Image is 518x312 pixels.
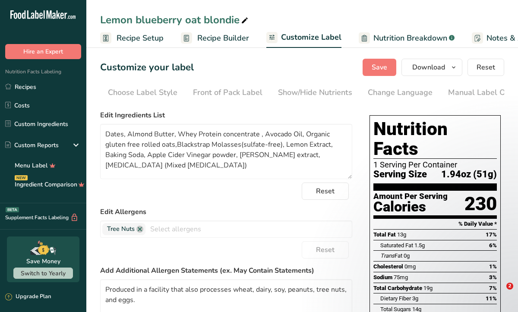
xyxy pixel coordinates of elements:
[100,60,194,75] h1: Customize your label
[266,28,341,48] a: Customize Label
[467,59,504,76] button: Reset
[401,59,462,76] button: Download
[316,245,335,255] span: Reset
[441,169,497,180] span: 1.94oz (51g)
[21,269,66,277] span: Switch to Yearly
[373,169,427,180] span: Serving Size
[412,62,445,72] span: Download
[107,224,135,234] span: Tree Nuts
[373,219,497,229] section: % Daily Value *
[363,59,396,76] button: Save
[6,207,19,212] div: BETA
[368,87,433,98] div: Change Language
[26,257,60,266] div: Save Money
[5,141,59,150] div: Custom Reports
[100,12,250,28] div: Lemon blueberry oat blondie
[13,268,73,279] button: Switch to Yearly
[380,295,411,302] span: Dietary Fiber
[145,222,352,236] input: Select allergens
[108,87,177,98] div: Choose Label Style
[281,32,341,43] span: Customize Label
[373,161,497,169] div: 1 Serving Per Container
[15,175,28,180] div: NEW
[100,28,164,48] a: Recipe Setup
[359,28,455,48] a: Nutrition Breakdown
[412,295,418,302] span: 3g
[372,62,387,72] span: Save
[373,32,447,44] span: Nutrition Breakdown
[100,110,352,120] label: Edit Ingredients List
[489,283,509,303] iframe: Intercom live chat
[423,285,433,291] span: 19g
[197,32,249,44] span: Recipe Builder
[486,295,497,302] span: 11%
[373,285,422,291] span: Total Carbohydrate
[302,241,349,258] button: Reset
[100,207,352,217] label: Edit Allergens
[181,28,249,48] a: Recipe Builder
[316,186,335,196] span: Reset
[117,32,164,44] span: Recipe Setup
[464,192,497,215] div: 230
[5,44,81,59] button: Hire an Expert
[5,293,51,301] div: Upgrade Plan
[100,265,352,276] label: Add Additional Allergen Statements (ex. May Contain Statements)
[373,119,497,159] h1: Nutrition Facts
[193,87,262,98] div: Front of Pack Label
[477,62,495,72] span: Reset
[506,283,513,290] span: 2
[278,87,352,98] div: Show/Hide Nutrients
[373,192,448,201] div: Amount Per Serving
[302,183,349,200] button: Reset
[373,201,448,213] div: Calories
